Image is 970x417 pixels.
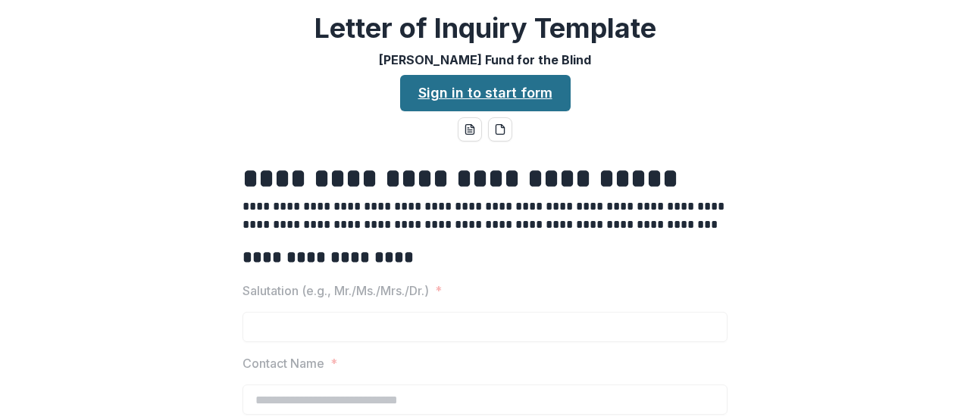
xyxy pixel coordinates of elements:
p: Salutation (e.g., Mr./Ms./Mrs./Dr.) [242,282,429,300]
button: pdf-download [488,117,512,142]
h2: Letter of Inquiry Template [314,12,656,45]
p: Contact Name [242,354,324,372]
button: word-download [458,117,482,142]
p: [PERSON_NAME] Fund for the Blind [379,51,591,69]
a: Sign in to start form [400,75,571,111]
